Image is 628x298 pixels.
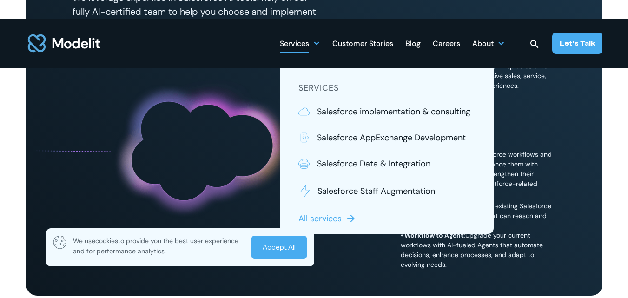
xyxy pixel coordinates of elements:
a: All services [298,212,358,225]
div: Careers [433,35,460,53]
p: Transform your existing Salesforce apps with intelligent Agents that can reason and act on behalf... [401,201,556,270]
div: Let’s Talk [560,38,595,48]
a: Careers [433,34,460,52]
img: arrow [345,213,357,224]
p: Salesforce AppExchange Development [317,132,466,144]
p: We use to provide you the best user experience and for performance analytics. [73,236,245,256]
div: Blog [405,35,421,53]
img: modelit logo [26,29,102,58]
nav: Services [280,68,494,234]
div: Customer Stories [332,35,393,53]
div: Services [280,35,309,53]
p: All services [298,212,342,225]
span: cookies [95,237,118,245]
div: Services [280,34,320,52]
p: Salesforce implementation & consulting [317,106,470,118]
strong: • Workflow to Agent: [401,231,465,239]
div: About [472,35,494,53]
p: Salesforce Staff Augmentation [317,185,435,197]
a: home [26,29,102,58]
a: Salesforce implementation & consulting [298,106,475,118]
div: About [472,34,505,52]
a: Salesforce Staff Augmentation [298,184,475,199]
a: Let’s Talk [552,33,602,54]
a: Accept All [251,236,307,259]
a: Salesforce Data & Integration [298,158,475,170]
a: Customer Stories [332,34,393,52]
a: Salesforce AppExchange Development [298,132,475,144]
img: AI solutions cloud [33,80,301,221]
a: Blog [405,34,421,52]
p: Salesforce Data & Integration [317,158,430,170]
h5: SERVICES [298,82,475,94]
